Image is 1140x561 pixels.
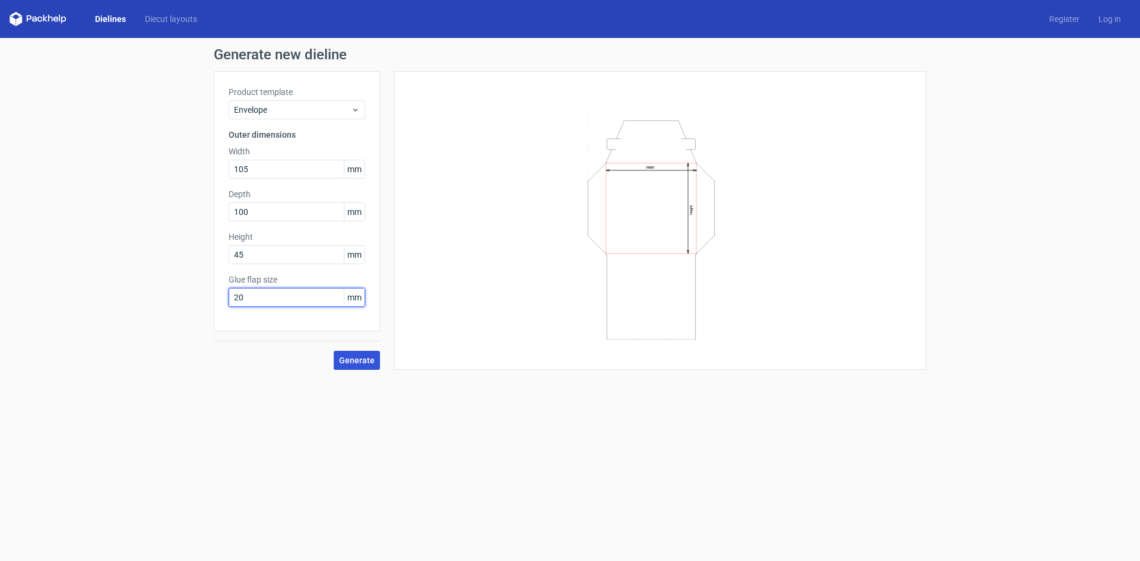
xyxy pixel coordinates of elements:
[229,274,365,286] label: Glue flap size
[234,104,351,116] span: Envelope
[344,289,365,306] span: mm
[1040,13,1089,25] a: Register
[229,231,365,243] label: Height
[334,351,380,370] button: Generate
[344,160,365,178] span: mm
[344,203,365,221] span: mm
[344,246,365,264] span: mm
[229,145,365,157] label: Width
[214,47,926,62] h1: Generate new dieline
[689,205,693,214] text: Height
[135,13,207,25] a: Diecut layouts
[229,188,365,200] label: Depth
[229,129,365,141] h3: Outer dimensions
[229,86,365,98] label: Product template
[339,356,375,365] span: Generate
[85,13,135,25] a: Dielines
[1089,13,1130,25] a: Log in
[646,165,654,169] text: Width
